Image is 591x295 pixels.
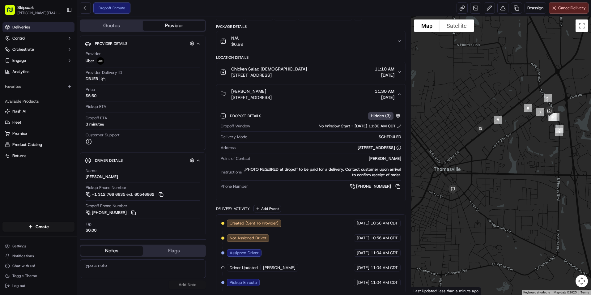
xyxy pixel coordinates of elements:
[17,11,62,15] button: [PERSON_NAME][EMAIL_ADDRESS][PERSON_NAME][DOMAIN_NAME]
[21,65,78,70] div: We're available if you need us!
[541,92,554,105] div: 1
[12,254,34,259] span: Notifications
[6,6,19,19] img: Nash
[371,220,398,226] span: 10:56 AM CDT
[2,106,74,116] button: Nash AI
[86,191,164,198] a: +1 312 766 6835 ext. 60546962
[411,287,481,295] div: Last Updated: less than a minute ago
[12,131,27,136] span: Promise
[230,280,257,285] span: Pickup Enroute
[86,174,118,180] div: [PERSON_NAME]
[558,5,586,11] span: Cancel Delivery
[231,35,243,41] span: N/A
[2,281,74,290] button: Log out
[86,115,107,121] span: Dropoff ETA
[216,31,406,51] button: N/A$6.99
[2,22,74,32] a: Deliveries
[371,250,398,256] span: 11:04 AM CDT
[230,250,259,256] span: Assigned Driver
[2,222,74,232] button: Create
[368,112,402,120] button: Hidden (3)
[97,57,104,65] img: uber-new-logo.jpeg
[12,47,34,52] span: Orchestrate
[413,287,433,295] a: Open this area in Google Maps (opens a new window)
[36,224,49,230] span: Create
[21,59,101,65] div: Start new chat
[2,45,74,54] button: Orchestrate
[221,145,236,151] span: Address
[12,90,47,96] span: Knowledge Base
[534,105,547,118] div: 7
[12,142,42,147] span: Product Catalog
[414,19,440,32] button: Show street map
[92,192,154,197] span: +1 312 766 6835 ext. 60546962
[12,24,30,30] span: Deliveries
[86,70,122,75] span: Provider Delivery ID
[12,69,29,75] span: Analytics
[105,61,113,68] button: Start new chat
[371,280,398,285] span: 11:04 AM CDT
[231,66,307,72] span: Chicken Salad [DEMOGRAPHIC_DATA]
[216,24,406,29] div: Package Details
[375,94,394,100] span: [DATE]
[521,102,534,115] div: 8
[58,90,99,96] span: API Documentation
[86,185,126,190] span: Pickup Phone Number
[86,209,137,216] a: [PHONE_NUMBER]
[230,113,262,118] span: Dropoff Details
[2,2,64,17] button: Skipcart[PERSON_NAME][EMAIL_ADDRESS][PERSON_NAME][DOMAIN_NAME]
[80,21,143,31] button: Quotes
[230,220,278,226] span: Created (Sent To Provider)
[549,2,589,14] button: CancelDelivery
[244,167,401,178] div: ,PHOTO REQUIRED at dropoff to be paid for a delivery. Contact customer upon arrival to confirm re...
[358,145,401,151] div: [STREET_ADDRESS]
[17,4,34,11] span: Skipcart
[5,120,72,125] a: Fleet
[4,87,50,98] a: 📗Knowledge Base
[216,55,406,60] div: Location Details
[86,228,96,233] div: $0.00
[263,265,295,271] span: [PERSON_NAME]
[143,21,205,31] button: Provider
[86,93,96,99] span: $5.60
[6,90,11,95] div: 📗
[12,273,37,278] span: Toggle Theme
[253,205,281,212] button: Add Event
[2,56,74,66] button: Engage
[231,94,272,100] span: [STREET_ADDRESS]
[2,118,74,127] button: Fleet
[86,58,94,64] span: Uber
[2,151,74,161] button: Returns
[12,58,26,63] span: Engage
[2,242,74,250] button: Settings
[351,123,353,129] span: -
[12,120,21,125] span: Fleet
[2,140,74,150] button: Product Catalog
[2,96,74,106] div: Available Products
[143,246,205,256] button: Flags
[527,5,543,11] span: Reassign
[95,158,123,163] span: Driver Details
[2,67,74,77] a: Analytics
[357,220,369,226] span: [DATE]
[221,134,247,140] span: Delivery Mode
[231,72,307,78] span: [STREET_ADDRESS]
[221,156,250,161] span: Point of Contact
[350,183,401,190] a: [PHONE_NUMBER]
[552,126,565,139] div: 3
[221,169,242,175] span: Instructions
[216,62,406,82] button: Chicken Salad [DEMOGRAPHIC_DATA][STREET_ADDRESS]11:10 AM[DATE]
[86,203,127,209] span: Dropoff Phone Number
[230,235,266,241] span: Not Assigned Driver
[357,265,369,271] span: [DATE]
[12,263,35,268] span: Chat with us!
[92,210,127,216] span: [PHONE_NUMBER]
[86,87,95,92] span: Price
[440,19,474,32] button: Show satellite imagery
[50,87,102,98] a: 💻API Documentation
[375,66,394,72] span: 11:10 AM
[85,38,201,49] button: Provider Details
[253,156,401,161] div: [PERSON_NAME]
[2,271,74,280] button: Toggle Theme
